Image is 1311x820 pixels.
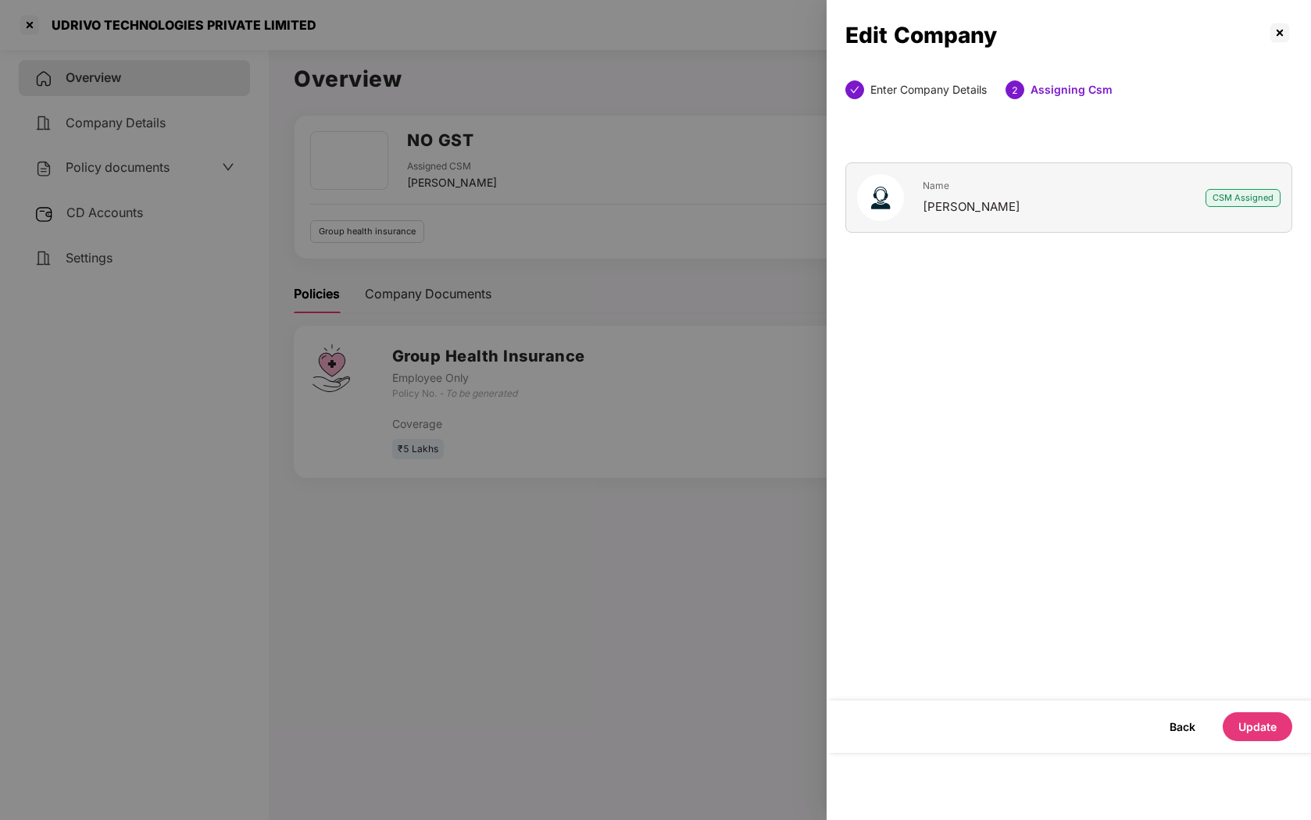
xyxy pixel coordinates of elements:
span: [PERSON_NAME] [923,199,1020,214]
span: 2 [1012,84,1018,96]
span: check [850,85,859,94]
div: Enter Company Details [870,80,987,99]
button: Update [1223,712,1292,741]
div: Assigning Csm [1031,80,1113,99]
img: svg+xml;base64,PHN2ZyB4bWxucz0iaHR0cDovL3d3dy53My5vcmcvMjAwMC9zdmciIHhtbG5zOnhsaW5rPSJodHRwOi8vd3... [857,174,904,221]
span: Name [923,180,1020,191]
button: Back [1154,712,1211,741]
div: Edit Company [845,27,1267,44]
div: CSM Assigned [1206,189,1281,207]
